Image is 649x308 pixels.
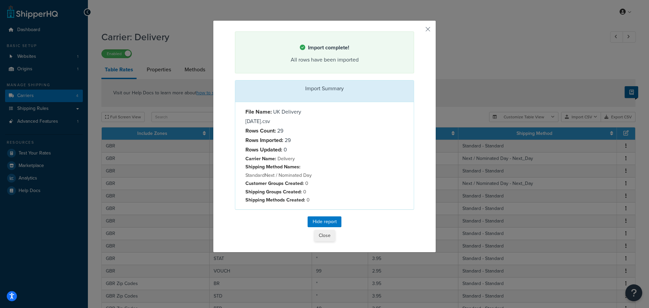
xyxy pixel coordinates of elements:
strong: Shipping Methods Created: [245,196,305,204]
strong: Rows Updated: [245,146,282,153]
p: 0 [245,188,319,196]
button: Hide report [308,216,341,227]
p: 0 [245,196,319,204]
strong: Customer Groups Created: [245,180,304,187]
strong: Shipping Method Names: [245,163,301,170]
p: Standard Next / Nominated Day [245,163,319,179]
h3: Import Summary [240,86,409,92]
p: 0 [245,179,319,187]
strong: Carrier Name: [245,155,276,162]
div: UK Delivery [DATE].csv 29 29 0 [240,107,324,204]
strong: File Name: [245,108,272,116]
strong: Rows Imported: [245,136,283,144]
div: All rows have been imported [244,55,405,65]
strong: Rows Count: [245,127,276,135]
p: Delivery [245,155,319,163]
button: Close [314,230,335,241]
strong: Shipping Groups Created: [245,188,302,195]
h4: Import complete! [244,44,405,52]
